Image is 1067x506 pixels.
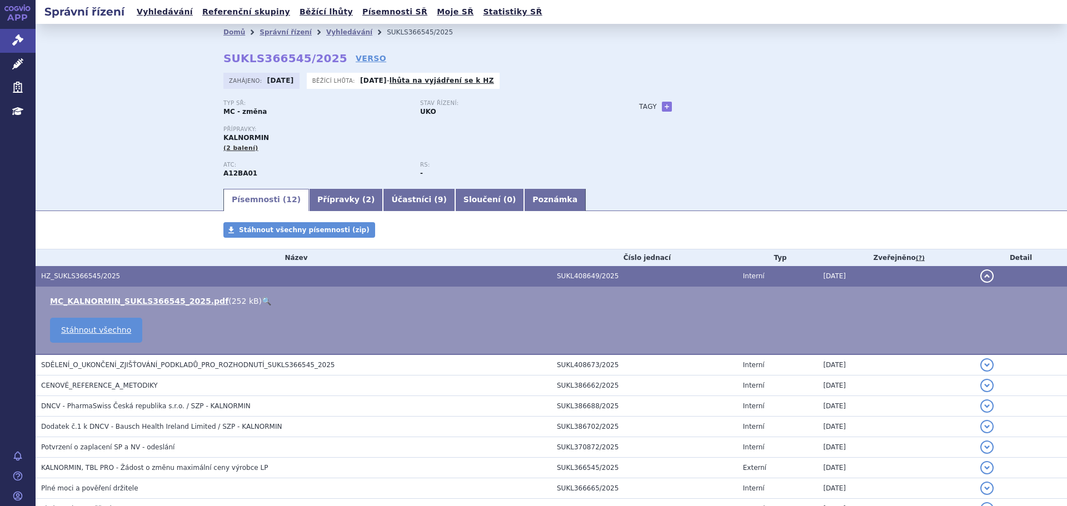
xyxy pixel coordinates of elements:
p: ATC: [223,162,409,168]
a: Stáhnout všechny písemnosti (zip) [223,222,375,238]
a: Písemnosti (12) [223,189,309,211]
button: detail [980,269,994,283]
strong: - [420,169,423,177]
a: Statistiky SŘ [480,4,545,19]
span: 12 [286,195,297,204]
td: SUKL370872/2025 [551,437,737,458]
td: SUKL408649/2025 [551,266,737,287]
a: Referenční skupiny [199,4,293,19]
a: Domů [223,28,245,36]
h3: Tagy [639,100,657,113]
span: HZ_SUKLS366545/2025 [41,272,120,280]
td: [DATE] [817,458,975,478]
a: Vyhledávání [133,4,196,19]
a: Vyhledávání [326,28,372,36]
a: Přípravky (2) [309,189,383,211]
span: Zahájeno: [229,76,264,85]
a: Sloučení (0) [455,189,524,211]
th: Název [36,249,551,266]
td: [DATE] [817,437,975,458]
span: Potvrzení o zaplacení SP a NV - odeslání [41,443,174,451]
p: - [360,76,494,85]
p: RS: [420,162,606,168]
button: detail [980,358,994,372]
th: Číslo jednací [551,249,737,266]
a: Běžící lhůty [296,4,356,19]
td: SUKL366665/2025 [551,478,737,499]
li: ( ) [50,295,1056,307]
span: Interní [743,361,765,369]
td: [DATE] [817,396,975,417]
a: Poznámka [524,189,586,211]
td: SUKL386662/2025 [551,375,737,396]
td: [DATE] [817,266,975,287]
a: Moje SŘ [433,4,477,19]
abbr: (?) [916,254,925,262]
span: CENOVÉ_REFERENCE_A_METODIKY [41,382,158,389]
td: SUKL366545/2025 [551,458,737,478]
span: 2 [366,195,371,204]
button: detail [980,461,994,474]
span: Běžící lhůta: [312,76,357,85]
a: Písemnosti SŘ [359,4,431,19]
li: SUKLS366545/2025 [387,24,467,41]
span: 0 [507,195,512,204]
button: detail [980,379,994,392]
span: KALNORMIN [223,134,269,142]
td: [DATE] [817,375,975,396]
strong: [DATE] [360,77,387,84]
span: 9 [438,195,443,204]
strong: [DATE] [267,77,294,84]
span: DNCV - PharmaSwiss Česká republika s.r.o. / SZP - KALNORMIN [41,402,251,410]
th: Detail [975,249,1067,266]
td: [DATE] [817,354,975,375]
span: 252 kB [232,297,259,305]
td: SUKL386688/2025 [551,396,737,417]
h2: Správní řízení [36,4,133,19]
span: Stáhnout všechny písemnosti (zip) [239,226,370,234]
a: Stáhnout všechno [50,318,142,343]
th: Zveřejněno [817,249,975,266]
strong: SUKLS366545/2025 [223,52,347,65]
p: Stav řízení: [420,100,606,107]
button: detail [980,399,994,413]
a: lhůta na vyjádření se k HZ [390,77,494,84]
button: detail [980,420,994,433]
td: [DATE] [817,417,975,437]
span: Plné moci a pověření držitele [41,484,138,492]
span: Interní [743,484,765,492]
a: Účastníci (9) [383,189,455,211]
span: Interní [743,443,765,451]
td: SUKL386702/2025 [551,417,737,437]
span: Interní [743,272,765,280]
strong: UKO [420,108,436,116]
span: (2 balení) [223,144,258,152]
a: + [662,102,672,112]
a: MC_KALNORMIN_SUKLS366545_2025.pdf [50,297,228,305]
span: Dodatek č.1 k DNCV - Bausch Health Ireland Limited / SZP - KALNORMIN [41,423,282,430]
a: VERSO [356,53,386,64]
td: SUKL408673/2025 [551,354,737,375]
td: [DATE] [817,478,975,499]
span: KALNORMIN, TBL PRO - Žádost o změnu maximální ceny výrobce LP [41,464,268,472]
span: Interní [743,423,765,430]
strong: CHLORID DRASELNÝ [223,169,257,177]
span: Interní [743,382,765,389]
p: Typ SŘ: [223,100,409,107]
strong: MC - změna [223,108,267,116]
span: Interní [743,402,765,410]
th: Typ [737,249,818,266]
button: detail [980,440,994,454]
button: detail [980,482,994,495]
a: Správní řízení [260,28,312,36]
p: Přípravky: [223,126,617,133]
span: SDĚLENÍ_O_UKONČENÍ_ZJIŠŤOVÁNÍ_PODKLADŮ_PRO_ROZHODNUTÍ_SUKLS366545_2025 [41,361,335,369]
span: Externí [743,464,766,472]
a: 🔍 [262,297,271,305]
